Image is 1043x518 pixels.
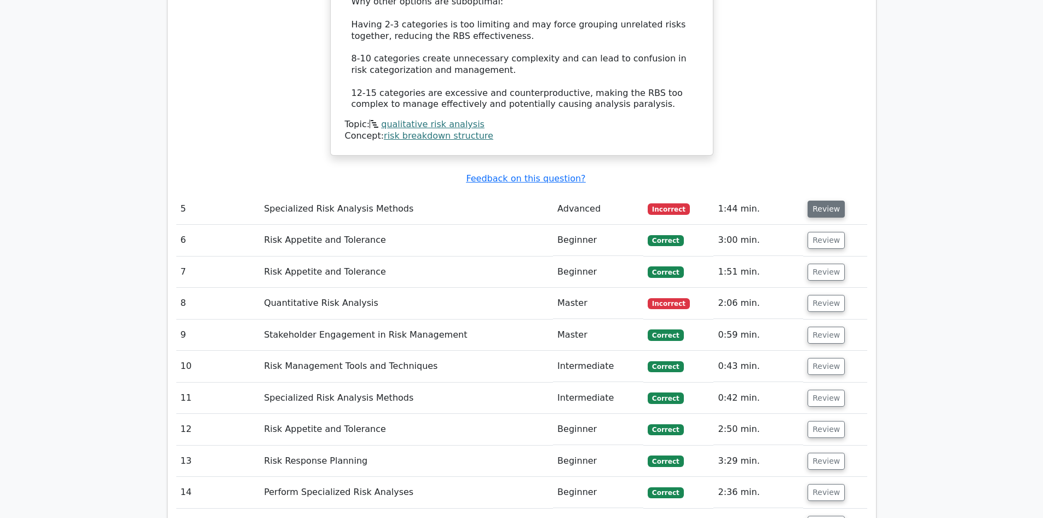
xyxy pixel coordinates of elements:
button: Review [808,421,845,438]
a: qualitative risk analysis [381,119,485,129]
td: 3:00 min. [713,225,803,256]
td: 0:43 min. [713,351,803,382]
td: Beginner [553,477,643,508]
span: Correct [648,235,683,246]
span: Incorrect [648,298,690,309]
button: Review [808,390,845,407]
div: Topic: [345,119,699,130]
td: 5 [176,193,260,225]
td: Risk Response Planning [260,446,553,477]
div: Concept: [345,130,699,142]
td: 12 [176,414,260,445]
td: 2:06 min. [713,288,803,319]
button: Review [808,453,845,470]
td: 8 [176,288,260,319]
td: 14 [176,477,260,508]
td: Perform Specialized Risk Analyses [260,477,553,508]
button: Review [808,232,845,249]
button: Review [808,327,845,344]
td: Quantitative Risk Analysis [260,288,553,319]
td: Intermediate [553,383,643,414]
td: Risk Appetite and Tolerance [260,257,553,288]
td: 7 [176,257,260,288]
td: Risk Appetite and Tolerance [260,414,553,445]
button: Review [808,264,845,281]
button: Review [808,201,845,218]
td: Beginner [553,225,643,256]
td: Master [553,320,643,351]
td: Master [553,288,643,319]
span: Correct [648,329,683,340]
td: 11 [176,383,260,414]
span: Correct [648,361,683,372]
td: Intermediate [553,351,643,382]
a: Feedback on this question? [466,173,585,184]
td: 0:42 min. [713,383,803,414]
td: Risk Management Tools and Techniques [260,351,553,382]
td: 2:36 min. [713,477,803,508]
td: 13 [176,446,260,477]
td: Beginner [553,446,643,477]
td: Stakeholder Engagement in Risk Management [260,320,553,351]
td: 1:51 min. [713,257,803,288]
td: 9 [176,320,260,351]
td: Beginner [553,257,643,288]
td: Specialized Risk Analysis Methods [260,383,553,414]
button: Review [808,358,845,375]
td: 0:59 min. [713,320,803,351]
td: 3:29 min. [713,446,803,477]
td: 10 [176,351,260,382]
td: 1:44 min. [713,193,803,225]
button: Review [808,295,845,312]
button: Review [808,484,845,501]
span: Correct [648,424,683,435]
td: Beginner [553,414,643,445]
td: Risk Appetite and Tolerance [260,225,553,256]
span: Correct [648,487,683,498]
span: Correct [648,266,683,277]
td: Advanced [553,193,643,225]
a: risk breakdown structure [384,130,493,141]
span: Correct [648,392,683,403]
span: Incorrect [648,203,690,214]
span: Correct [648,456,683,466]
td: 2:50 min. [713,414,803,445]
td: Specialized Risk Analysis Methods [260,193,553,225]
td: 6 [176,225,260,256]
